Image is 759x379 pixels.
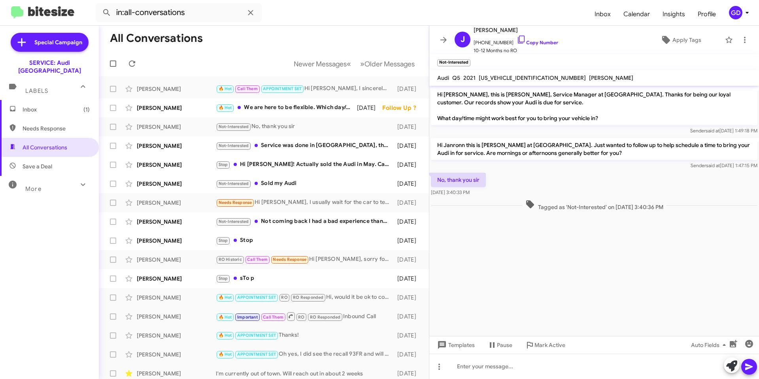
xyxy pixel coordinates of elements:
div: [DATE] [393,85,423,93]
div: [PERSON_NAME] [137,180,216,188]
div: [DATE] [393,180,423,188]
div: [PERSON_NAME] [137,294,216,302]
div: Sold my Audi [216,179,393,188]
div: [PERSON_NAME] [137,123,216,131]
span: [PERSON_NAME] [589,74,633,81]
a: Special Campaign [11,33,89,52]
span: Auto Fields [691,338,729,352]
span: 2021 [463,74,476,81]
div: I'm currently out of town. Will reach out in about 2 weeks [216,370,393,377]
div: [PERSON_NAME] [137,237,216,245]
nav: Page navigation example [289,56,419,72]
div: Hi [PERSON_NAME], I usually wait for the car to tell me it's ready for a service. (It hasn't requ... [216,198,393,207]
span: (1) [83,106,90,113]
span: Stop [219,238,228,243]
span: Not-Interested [219,181,249,186]
span: 🔥 Hot [219,86,232,91]
span: Stop [219,162,228,167]
span: RO Historic [219,257,242,262]
span: [PHONE_NUMBER] [474,35,558,47]
button: Templates [429,338,481,352]
div: Inbound Call [216,311,393,321]
span: » [360,59,364,69]
div: [DATE] [393,123,423,131]
div: Service was done in [GEOGRAPHIC_DATA], thanks. [216,141,393,150]
div: [PERSON_NAME] [137,199,216,207]
span: Pause [497,338,512,352]
div: [DATE] [393,294,423,302]
span: 🔥 Hot [219,315,232,320]
div: [PERSON_NAME] [137,161,216,169]
span: Not-Interested [219,124,249,129]
span: 🔥 Hot [219,333,232,338]
span: Tagged as 'Not-Interested' on [DATE] 3:40:36 PM [522,200,666,211]
p: No, thank you sir [431,173,486,187]
span: Sender [DATE] 1:47:15 PM [691,162,757,168]
span: [PERSON_NAME] [474,25,558,35]
span: Inbox [23,106,90,113]
a: Copy Number [517,40,558,45]
div: Oh yes, I did see the recall 93FR and will note the tire pressure sensor. Thank you for letting m... [216,350,393,359]
div: [DATE] [393,313,423,321]
div: [DATE] [393,256,423,264]
div: [PERSON_NAME] [137,332,216,339]
span: RO [281,295,287,300]
div: We are here to be flexible. Which day/date and time works best for you? [216,103,357,112]
span: Older Messages [364,60,415,68]
button: Apply Tags [640,33,721,47]
span: Needs Response [23,124,90,132]
div: [PERSON_NAME] [137,142,216,150]
span: Sender [DATE] 1:49:18 PM [690,128,757,134]
small: Not-Interested [437,59,470,66]
span: said at [706,162,720,168]
p: Hi [PERSON_NAME], this is [PERSON_NAME], Service Manager at [GEOGRAPHIC_DATA]. Thanks for being o... [431,87,757,125]
a: Profile [691,3,722,26]
span: APPOINTMENT SET [237,352,276,357]
div: [PERSON_NAME] [137,370,216,377]
button: Auto Fields [685,338,735,352]
span: Labels [25,87,48,94]
div: Thanks! [216,331,393,340]
span: [DATE] 3:40:33 PM [431,189,470,195]
span: Call Them [263,315,283,320]
div: [DATE] [393,237,423,245]
div: Hi [PERSON_NAME]! Actually sold the Audi in May. Can you please remove me from this mailing addre... [216,160,393,169]
span: Templates [436,338,475,352]
span: « [347,59,351,69]
span: RO Responded [310,315,340,320]
span: RO [298,315,304,320]
div: [DATE] [393,332,423,339]
span: said at [706,128,719,134]
span: 🔥 Hot [219,295,232,300]
div: [PERSON_NAME] [137,85,216,93]
div: [DATE] [393,218,423,226]
span: 🔥 Hot [219,352,232,357]
div: Hi [PERSON_NAME], I sincerely apologize for the delay in responding to you. But it looks like you... [216,84,393,93]
span: Audi [437,74,449,81]
span: Q5 [452,74,460,81]
button: Pause [481,338,519,352]
span: Call Them [247,257,268,262]
span: Save a Deal [23,162,52,170]
span: J [461,33,465,46]
a: Calendar [617,3,656,26]
span: Inbox [588,3,617,26]
span: RO Responded [293,295,323,300]
div: [PERSON_NAME] [137,275,216,283]
span: Mark Active [534,338,565,352]
button: Next [355,56,419,72]
span: Call Them [237,86,258,91]
button: Previous [289,56,356,72]
span: More [25,185,42,192]
div: [DATE] [393,199,423,207]
span: Needs Response [219,200,252,205]
span: [US_VEHICLE_IDENTIFICATION_NUMBER] [479,74,586,81]
span: APPOINTMENT SET [237,295,276,300]
span: Newer Messages [294,60,347,68]
div: [DATE] [357,104,382,112]
div: [DATE] [393,142,423,150]
span: APPOINTMENT SET [263,86,302,91]
div: Hi [PERSON_NAME], sorry for the delay in getting back to you. Someone (I don't remember their nam... [216,255,393,264]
